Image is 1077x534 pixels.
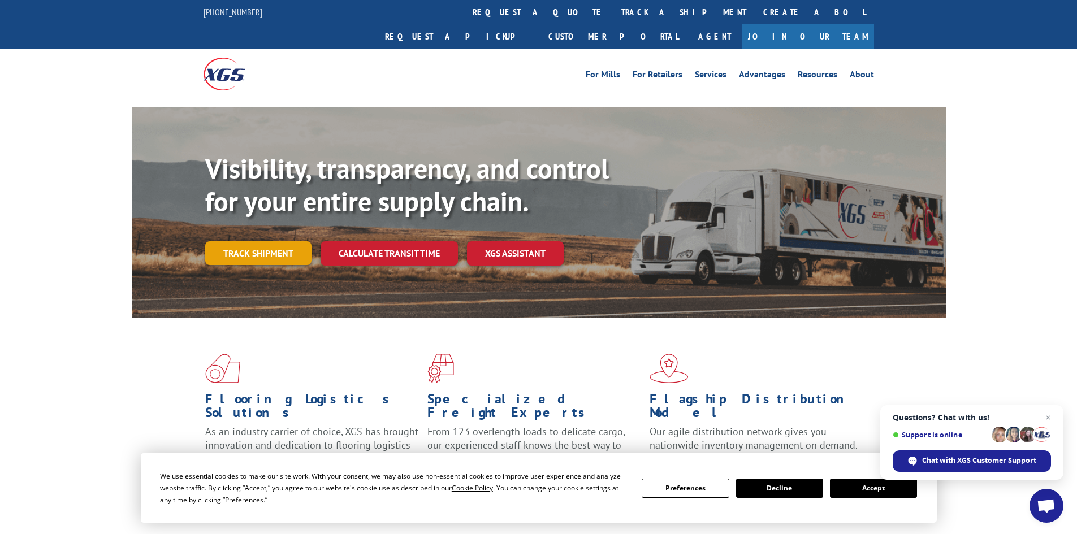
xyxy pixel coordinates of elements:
img: xgs-icon-total-supply-chain-intelligence-red [205,354,240,383]
div: We use essential cookies to make our site work. With your consent, we may also use non-essential ... [160,470,628,506]
h1: Flooring Logistics Solutions [205,392,419,425]
a: [PHONE_NUMBER] [204,6,262,18]
h1: Flagship Distribution Model [650,392,863,425]
a: For Retailers [633,70,682,83]
a: About [850,70,874,83]
button: Decline [736,479,823,498]
span: Questions? Chat with us! [893,413,1051,422]
a: Join Our Team [742,24,874,49]
a: Services [695,70,726,83]
span: Chat with XGS Customer Support [893,450,1051,472]
span: As an industry carrier of choice, XGS has brought innovation and dedication to flooring logistics... [205,425,418,465]
p: From 123 overlength loads to delicate cargo, our experienced staff knows the best way to move you... [427,425,641,475]
a: XGS ASSISTANT [467,241,564,266]
span: Support is online [893,431,988,439]
a: Request a pickup [377,24,540,49]
a: Agent [687,24,742,49]
img: xgs-icon-flagship-distribution-model-red [650,354,689,383]
a: Calculate transit time [321,241,458,266]
a: Resources [798,70,837,83]
a: Advantages [739,70,785,83]
span: Preferences [225,495,263,505]
button: Accept [830,479,917,498]
a: Customer Portal [540,24,687,49]
span: Cookie Policy [452,483,493,493]
span: Chat with XGS Customer Support [922,455,1036,466]
a: Track shipment [205,241,312,265]
button: Preferences [642,479,729,498]
img: xgs-icon-focused-on-flooring-red [427,354,454,383]
a: Open chat [1030,489,1063,523]
div: Cookie Consent Prompt [141,453,937,523]
a: For Mills [586,70,620,83]
b: Visibility, transparency, and control for your entire supply chain. [205,151,609,219]
h1: Specialized Freight Experts [427,392,641,425]
span: Our agile distribution network gives you nationwide inventory management on demand. [650,425,858,451]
